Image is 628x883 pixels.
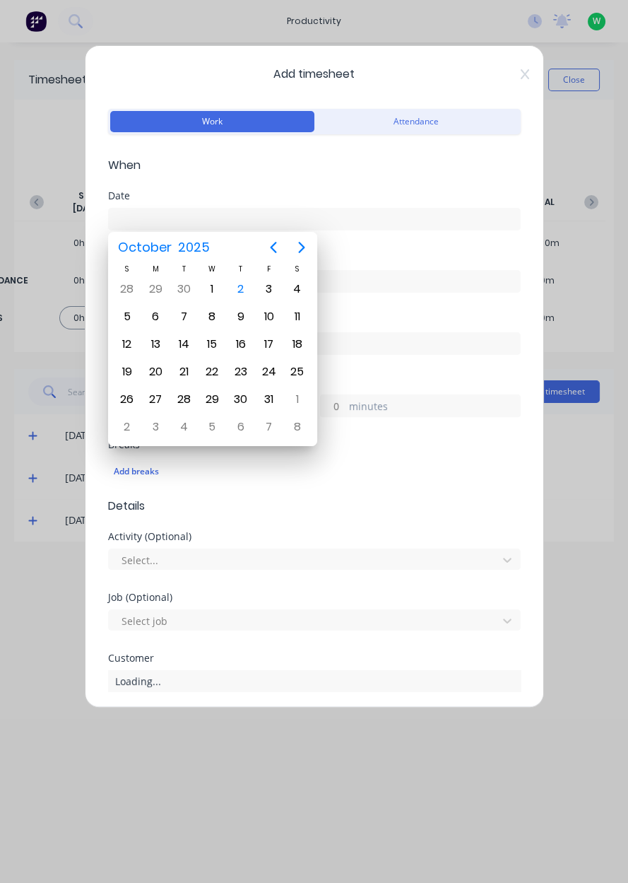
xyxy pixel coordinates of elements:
[287,279,308,300] div: Saturday, October 4, 2025
[108,66,521,83] span: Add timesheet
[173,416,194,438] div: Tuesday, November 4, 2025
[141,263,170,275] div: M
[259,233,288,262] button: Previous page
[201,279,223,300] div: Wednesday, October 1, 2025
[108,440,521,450] div: Breaks
[115,235,175,260] span: October
[230,416,251,438] div: Thursday, November 6, 2025
[198,263,226,275] div: W
[145,416,166,438] div: Monday, November 3, 2025
[259,416,280,438] div: Friday, November 7, 2025
[170,263,198,275] div: T
[255,263,283,275] div: F
[230,361,251,382] div: Thursday, October 23, 2025
[117,389,138,410] div: Sunday, October 26, 2025
[201,361,223,382] div: Wednesday, October 22, 2025
[226,263,254,275] div: T
[117,334,138,355] div: Sunday, October 12, 2025
[173,389,194,410] div: Tuesday, October 28, 2025
[145,306,166,327] div: Monday, October 6, 2025
[349,399,520,416] label: minutes
[259,334,280,355] div: Friday, October 17, 2025
[259,361,280,382] div: Friday, October 24, 2025
[145,389,166,410] div: Monday, October 27, 2025
[259,306,280,327] div: Friday, October 10, 2025
[114,462,515,481] div: Add breaks
[314,111,519,132] button: Attendance
[108,532,521,542] div: Activity (Optional)
[259,389,280,410] div: Friday, October 31, 2025
[108,592,521,602] div: Job (Optional)
[321,395,345,416] input: 0
[288,233,316,262] button: Next page
[173,279,194,300] div: Tuesday, September 30, 2025
[117,416,138,438] div: Sunday, November 2, 2025
[201,416,223,438] div: Wednesday, November 5, 2025
[287,306,308,327] div: Saturday, October 11, 2025
[108,157,521,174] span: When
[287,334,308,355] div: Saturday, October 18, 2025
[287,389,308,410] div: Saturday, November 1, 2025
[145,361,166,382] div: Monday, October 20, 2025
[108,670,521,691] div: Loading...
[108,653,521,663] div: Customer
[259,279,280,300] div: Friday, October 3, 2025
[117,306,138,327] div: Sunday, October 5, 2025
[109,235,219,260] button: October2025
[283,263,312,275] div: S
[173,361,194,382] div: Tuesday, October 21, 2025
[230,334,251,355] div: Thursday, October 16, 2025
[145,279,166,300] div: Monday, September 29, 2025
[201,334,223,355] div: Wednesday, October 15, 2025
[113,263,141,275] div: S
[287,416,308,438] div: Saturday, November 8, 2025
[201,389,223,410] div: Wednesday, October 29, 2025
[201,306,223,327] div: Wednesday, October 8, 2025
[117,361,138,382] div: Sunday, October 19, 2025
[108,191,521,201] div: Date
[287,361,308,382] div: Saturday, October 25, 2025
[173,306,194,327] div: Tuesday, October 7, 2025
[230,279,251,300] div: Today, Thursday, October 2, 2025
[230,306,251,327] div: Thursday, October 9, 2025
[110,111,314,132] button: Work
[145,334,166,355] div: Monday, October 13, 2025
[230,389,251,410] div: Thursday, October 30, 2025
[173,334,194,355] div: Tuesday, October 14, 2025
[108,498,521,515] span: Details
[117,279,138,300] div: Sunday, September 28, 2025
[175,235,213,260] span: 2025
